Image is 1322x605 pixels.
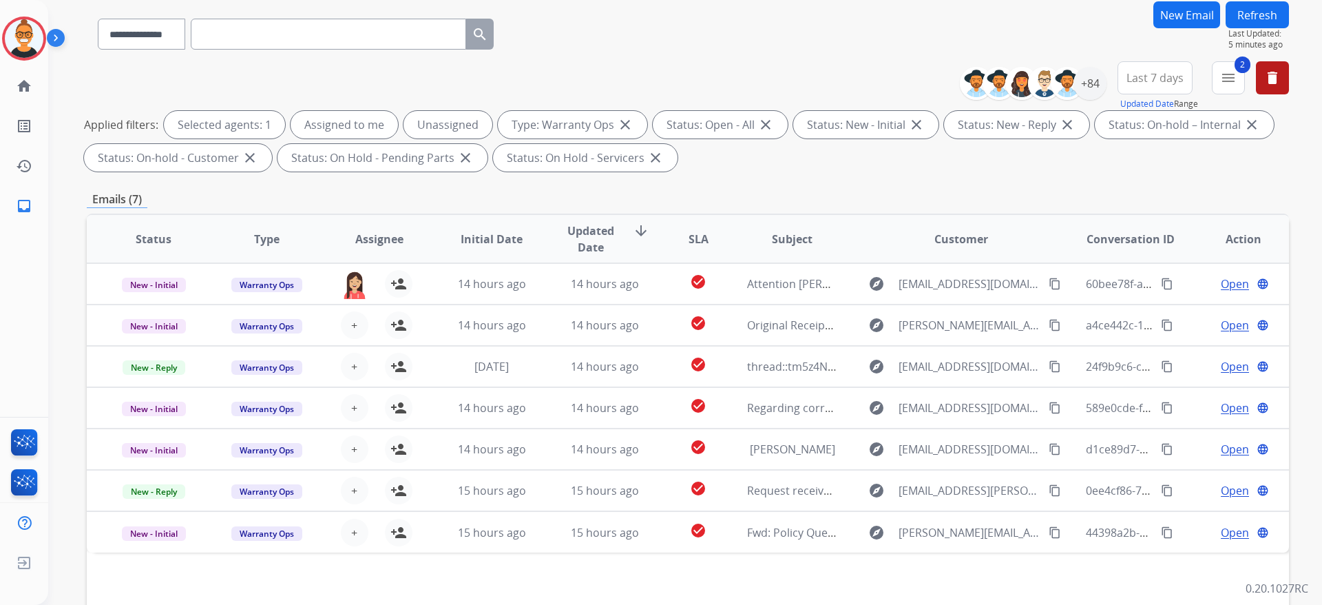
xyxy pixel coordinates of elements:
mat-icon: menu [1220,70,1237,86]
mat-icon: content_copy [1049,402,1061,414]
button: + [341,353,368,380]
mat-icon: close [1059,116,1076,133]
span: Open [1221,317,1249,334]
span: Open [1221,400,1249,416]
mat-icon: close [1244,116,1260,133]
mat-icon: content_copy [1161,526,1173,539]
mat-icon: person_add [390,482,407,499]
span: [EMAIL_ADDRESS][DOMAIN_NAME] [899,276,1040,292]
mat-icon: language [1257,360,1269,373]
span: 24f9b9c6-c16c-4add-ba4d-a0f2de9c44f3 [1086,359,1291,374]
span: 14 hours ago [571,276,639,291]
mat-icon: content_copy [1049,484,1061,497]
mat-icon: explore [868,317,885,334]
span: [EMAIL_ADDRESS][DOMAIN_NAME] [899,358,1040,375]
mat-icon: explore [868,276,885,292]
span: New - Initial [122,443,186,458]
span: 60bee78f-a0f7-4253-b395-174a9a098d50 [1086,276,1294,291]
mat-icon: check_circle [690,274,706,290]
span: [DATE] [474,359,509,374]
span: 5 minutes ago [1228,39,1289,50]
mat-icon: content_copy [1161,402,1173,414]
span: New - Initial [122,319,186,334]
span: 14 hours ago [458,318,526,333]
span: + [351,400,357,416]
button: + [341,519,368,546]
button: Last 7 days [1118,61,1193,94]
div: Type: Warranty Ops [498,111,647,139]
mat-icon: explore [868,524,885,541]
span: New - Reply [123,360,185,375]
span: [EMAIL_ADDRESS][PERSON_NAME][DOMAIN_NAME] [899,482,1040,499]
span: 14 hours ago [571,359,639,374]
span: 15 hours ago [571,525,639,540]
mat-icon: check_circle [690,398,706,414]
div: Assigned to me [291,111,398,139]
mat-icon: person_add [390,358,407,375]
span: + [351,317,357,334]
button: + [341,311,368,339]
span: 14 hours ago [458,276,526,291]
span: Warranty Ops [231,402,302,416]
span: 15 hours ago [571,483,639,498]
mat-icon: explore [868,358,885,375]
mat-icon: person_add [390,400,407,416]
span: Open [1221,441,1249,458]
span: Open [1221,276,1249,292]
button: + [341,394,368,422]
span: [EMAIL_ADDRESS][DOMAIN_NAME] [899,400,1040,416]
mat-icon: close [617,116,633,133]
mat-icon: check_circle [690,315,706,331]
mat-icon: content_copy [1049,526,1061,539]
span: 14 hours ago [571,400,639,416]
span: Warranty Ops [231,443,302,458]
span: SLA [689,231,709,247]
mat-icon: list_alt [16,118,32,134]
button: Updated Date [1120,99,1174,110]
p: Emails (7) [87,191,147,208]
mat-icon: arrow_downward [633,223,649,239]
span: Attention [PERSON_NAME] [747,276,884,291]
span: New - Initial [122,526,186,541]
span: Open [1221,482,1249,499]
mat-icon: language [1257,402,1269,414]
span: [PERSON_NAME][EMAIL_ADDRESS][PERSON_NAME][DOMAIN_NAME] [899,524,1040,541]
span: Fwd: Policy Question [747,525,854,540]
span: [PERSON_NAME][EMAIL_ADDRESS][PERSON_NAME][DOMAIN_NAME] [899,317,1040,334]
mat-icon: check_circle [690,356,706,373]
button: Refresh [1226,1,1289,28]
mat-icon: home [16,78,32,94]
span: 15 hours ago [458,525,526,540]
th: Action [1176,215,1289,263]
mat-icon: explore [868,441,885,458]
span: Initial Date [461,231,523,247]
mat-icon: content_copy [1049,278,1061,290]
span: + [351,524,357,541]
mat-icon: explore [868,400,885,416]
mat-icon: content_copy [1161,484,1173,497]
span: d1ce89d7-a355-4d1c-bbe5-34b228d3c2ab [1086,442,1301,457]
div: Status: On-hold – Internal [1095,111,1274,139]
mat-icon: inbox [16,198,32,214]
span: + [351,358,357,375]
div: Status: New - Initial [793,111,938,139]
span: [PERSON_NAME] [750,442,835,457]
mat-icon: content_copy [1161,278,1173,290]
span: Warranty Ops [231,278,302,292]
mat-icon: language [1257,526,1269,539]
span: 14 hours ago [458,442,526,457]
p: Applied filters: [84,116,158,133]
img: agent-avatar [341,270,368,299]
span: Assignee [355,231,403,247]
div: Status: On Hold - Servicers [493,144,678,172]
mat-icon: close [757,116,774,133]
div: +84 [1073,67,1106,100]
span: Warranty Ops [231,484,302,499]
mat-icon: close [908,116,925,133]
mat-icon: history [16,158,32,174]
mat-icon: check_circle [690,522,706,539]
mat-icon: language [1257,443,1269,455]
mat-icon: content_copy [1049,319,1061,331]
span: Range [1120,98,1198,110]
span: 14 hours ago [571,318,639,333]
